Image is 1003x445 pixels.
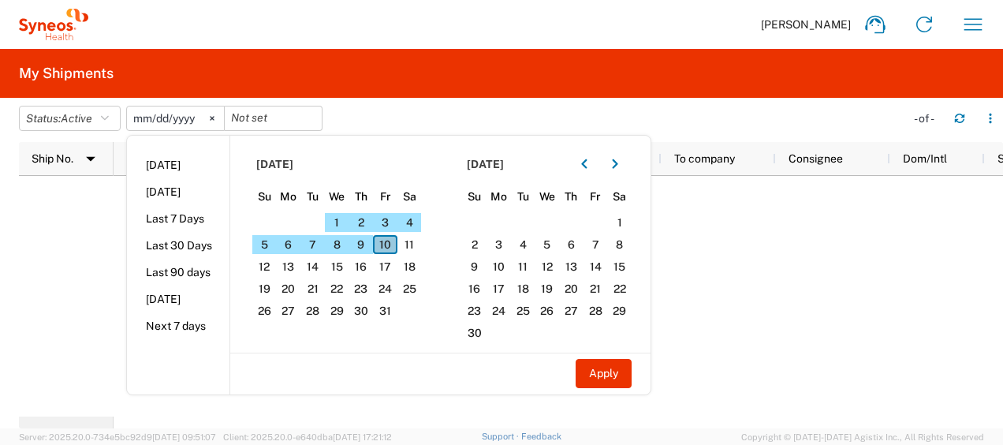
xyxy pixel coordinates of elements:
span: 11 [397,235,422,254]
span: 22 [607,279,632,298]
span: 30 [463,323,487,342]
span: 10 [487,257,511,276]
span: Copyright © [DATE]-[DATE] Agistix Inc., All Rights Reserved [741,430,984,444]
span: 5 [535,235,559,254]
span: Fr [584,189,608,204]
img: arrow-dropdown.svg [78,146,103,171]
span: 27 [277,301,301,320]
span: 23 [463,301,487,320]
span: 25 [397,279,422,298]
span: 26 [252,301,277,320]
div: - of - [914,111,941,125]
span: 9 [349,235,374,254]
span: 10 [373,235,397,254]
span: Ship No. [32,152,73,165]
span: 24 [487,301,511,320]
span: 1 [607,213,632,232]
span: 3 [373,213,397,232]
span: 7 [584,235,608,254]
span: 3 [487,235,511,254]
span: 30 [349,301,374,320]
span: 29 [607,301,632,320]
span: 19 [535,279,559,298]
span: Su [252,189,277,204]
span: 23 [349,279,374,298]
span: 7 [300,235,325,254]
h2: My Shipments [19,64,114,83]
span: 28 [300,301,325,320]
span: [DATE] 17:21:12 [333,432,392,442]
span: Server: 2025.20.0-734e5bc92d9 [19,432,216,442]
span: 4 [511,235,535,254]
button: Status:Active [19,106,121,131]
span: [DATE] [467,157,504,171]
span: 31 [373,301,397,320]
span: 9 [463,257,487,276]
span: 14 [300,257,325,276]
span: To company [674,152,735,165]
li: Last 90 days [127,259,229,286]
span: 24 [373,279,397,298]
a: Support [482,432,521,441]
span: [DATE] [256,157,293,171]
span: 19 [252,279,277,298]
span: [DATE] 09:51:07 [152,432,216,442]
li: Last 30 Days [127,232,229,259]
input: Not set [127,107,224,130]
span: 16 [463,279,487,298]
span: 2 [463,235,487,254]
li: [DATE] [127,151,229,178]
span: 22 [325,279,349,298]
span: 14 [584,257,608,276]
span: 15 [607,257,632,276]
span: Dom/Intl [903,152,947,165]
a: Feedback [521,432,561,441]
span: 13 [559,257,584,276]
span: 8 [607,235,632,254]
span: 11 [511,257,535,276]
span: 27 [559,301,584,320]
span: 29 [325,301,349,320]
span: 18 [397,257,422,276]
span: 17 [487,279,511,298]
li: [DATE] [127,286,229,312]
li: [DATE] [127,178,229,205]
span: 18 [511,279,535,298]
span: 15 [325,257,349,276]
li: Next 7 days [127,312,229,339]
span: 21 [300,279,325,298]
span: 6 [559,235,584,254]
span: 20 [277,279,301,298]
span: Mo [277,189,301,204]
span: 4 [397,213,422,232]
span: 8 [325,235,349,254]
span: 12 [252,257,277,276]
li: Last 7 Days [127,205,229,232]
span: 6 [277,235,301,254]
span: 1 [325,213,349,232]
span: Tu [511,189,535,204]
span: 20 [559,279,584,298]
span: 25 [511,301,535,320]
span: [PERSON_NAME] [761,17,851,32]
span: Consignee [789,152,843,165]
span: Sa [397,189,422,204]
span: Mo [487,189,511,204]
span: 21 [584,279,608,298]
span: Fr [373,189,397,204]
span: Tu [300,189,325,204]
span: We [535,189,559,204]
button: Apply [576,359,632,388]
input: Not set [225,107,322,130]
span: 17 [373,257,397,276]
span: Sa [607,189,632,204]
span: 13 [277,257,301,276]
span: 5 [252,235,277,254]
span: Th [559,189,584,204]
span: 16 [349,257,374,276]
span: 28 [584,301,608,320]
span: Client: 2025.20.0-e640dba [223,432,392,442]
span: 2 [349,213,374,232]
span: Th [349,189,374,204]
span: Su [463,189,487,204]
